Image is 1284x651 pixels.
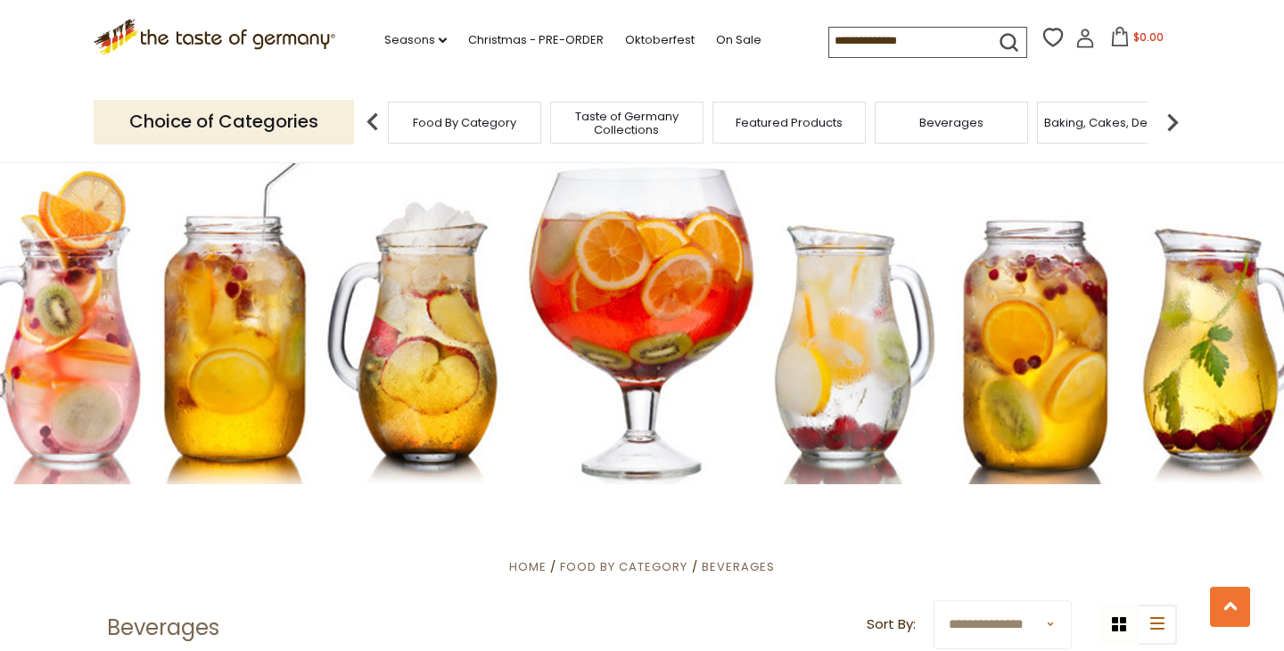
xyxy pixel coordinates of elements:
[716,30,761,50] a: On Sale
[1044,116,1182,129] a: Baking, Cakes, Desserts
[413,116,516,129] a: Food By Category
[107,614,219,641] h1: Beverages
[625,30,695,50] a: Oktoberfest
[94,100,354,144] p: Choice of Categories
[736,116,843,129] a: Featured Products
[509,558,547,575] a: Home
[355,104,391,140] img: previous arrow
[1133,29,1164,45] span: $0.00
[867,614,916,636] label: Sort By:
[1099,27,1174,54] button: $0.00
[1155,104,1190,140] img: next arrow
[468,30,604,50] a: Christmas - PRE-ORDER
[384,30,447,50] a: Seasons
[702,558,775,575] a: Beverages
[919,116,984,129] a: Beverages
[560,558,687,575] a: Food By Category
[556,110,698,136] a: Taste of Germany Collections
